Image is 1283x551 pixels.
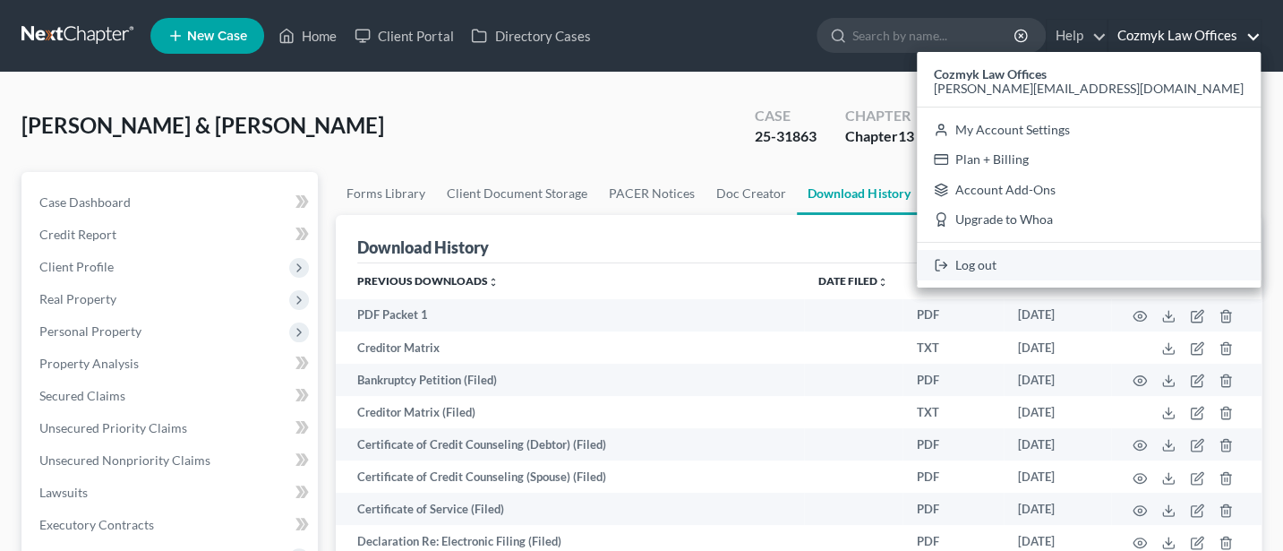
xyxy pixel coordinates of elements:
strong: Cozmyk Law Offices [934,66,1047,82]
td: Certificate of Service (Filed) [336,493,804,525]
span: Secured Claims [39,388,125,403]
td: [DATE] [1004,364,1111,396]
span: Case Dashboard [39,194,131,210]
a: Case Dashboard [25,186,318,219]
div: Chapter [845,126,914,147]
td: [DATE] [1004,396,1111,428]
td: Certificate of Credit Counseling (Debtor) (Filed) [336,428,804,461]
span: Client Profile [39,259,114,274]
a: Previous Downloadsunfold_more [357,274,499,288]
span: New Case [187,30,247,43]
span: Credit Report [39,227,116,242]
span: Unsecured Nonpriority Claims [39,452,210,468]
td: [DATE] [1004,299,1111,331]
a: Doc Creator [706,172,797,215]
a: Help [1047,20,1107,52]
td: [DATE] [1004,428,1111,461]
td: PDF Packet 1 [336,299,804,331]
td: [DATE] [1004,331,1111,364]
div: 25-31863 [755,126,817,147]
td: PDF [902,428,1004,461]
td: PDF [902,364,1004,396]
a: Forms Library [336,172,436,215]
td: PDF [902,461,1004,493]
span: Lawsuits [39,485,88,500]
a: Client Portal [346,20,462,52]
span: Executory Contracts [39,517,154,532]
a: Credit Report [25,219,318,251]
i: unfold_more [877,277,888,288]
td: Certificate of Credit Counseling (Spouse) (Filed) [336,461,804,493]
a: Property Analysis [25,348,318,380]
span: Real Property [39,291,116,306]
a: Secured Claims [25,380,318,412]
a: Lawsuits [25,477,318,509]
td: Creditor Matrix [336,331,804,364]
a: Unsecured Priority Claims [25,412,318,444]
a: Plan + Billing [917,144,1261,175]
a: Executory Contracts [25,509,318,541]
a: Client Document Storage [436,172,598,215]
td: TXT [902,331,1004,364]
a: Upgrade to Whoa [917,205,1261,236]
a: Unsecured Nonpriority Claims [25,444,318,477]
a: Log out [917,250,1261,280]
a: Cozmyk Law Offices [1108,20,1261,52]
span: Personal Property [39,323,141,339]
a: Directory Cases [462,20,599,52]
td: PDF [902,299,1004,331]
a: Date Filedunfold_more [818,274,888,288]
span: Property Analysis [39,356,139,371]
a: My Account Settings [917,115,1261,145]
td: TXT [902,396,1004,428]
div: Download History [357,237,489,258]
i: unfold_more [488,277,499,288]
a: PACER Notices [598,172,706,215]
a: Account Add-Ons [917,175,1261,205]
td: [DATE] [1004,493,1111,525]
td: [DATE] [1004,461,1111,493]
div: Chapter [845,106,914,126]
div: Case [755,106,817,126]
span: 13 [898,127,914,144]
span: Unsecured Priority Claims [39,420,187,435]
td: PDF [902,493,1004,525]
div: Cozmyk Law Offices [917,52,1261,288]
td: Bankruptcy Petition (Filed) [336,364,804,396]
input: Search by name... [852,19,1016,52]
span: [PERSON_NAME] & [PERSON_NAME] [21,112,384,138]
span: [PERSON_NAME][EMAIL_ADDRESS][DOMAIN_NAME] [934,81,1244,96]
a: Download History [797,172,920,215]
td: Creditor Matrix (Filed) [336,396,804,428]
a: Home [269,20,346,52]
